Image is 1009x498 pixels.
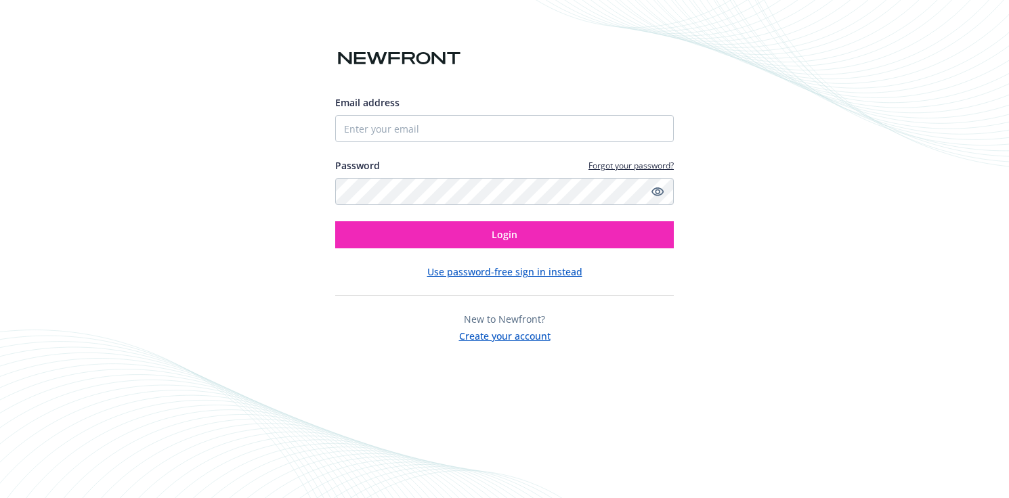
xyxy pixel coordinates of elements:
input: Enter your password [335,178,674,205]
a: Show password [649,183,666,200]
button: Use password-free sign in instead [427,265,582,279]
label: Password [335,158,380,173]
button: Create your account [459,326,551,343]
a: Forgot your password? [588,160,674,171]
span: New to Newfront? [464,313,545,325]
span: Login [492,228,517,241]
img: Newfront logo [335,47,463,70]
span: Email address [335,96,400,109]
button: Login [335,221,674,248]
input: Enter your email [335,115,674,142]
